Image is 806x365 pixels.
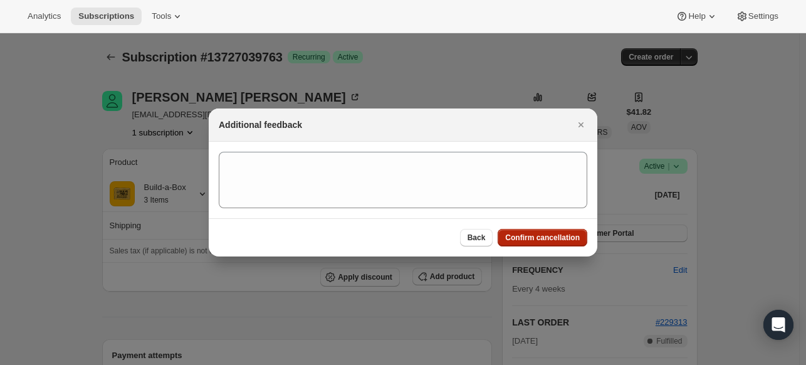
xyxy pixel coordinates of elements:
[144,8,191,25] button: Tools
[748,11,778,21] span: Settings
[572,116,590,134] button: Close
[763,310,793,340] div: Open Intercom Messenger
[460,229,493,246] button: Back
[28,11,61,21] span: Analytics
[498,229,587,246] button: Confirm cancellation
[668,8,725,25] button: Help
[219,119,302,131] h2: Additional feedback
[505,233,580,243] span: Confirm cancellation
[688,11,705,21] span: Help
[728,8,786,25] button: Settings
[468,233,486,243] span: Back
[78,11,134,21] span: Subscriptions
[152,11,171,21] span: Tools
[20,8,68,25] button: Analytics
[71,8,142,25] button: Subscriptions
